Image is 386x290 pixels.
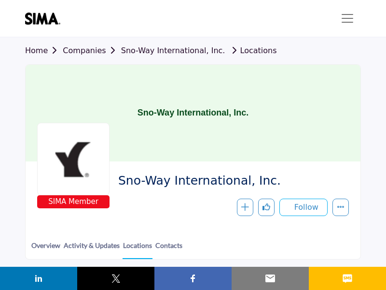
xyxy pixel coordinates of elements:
[121,46,225,55] a: Sno-Way International, Inc.
[123,240,152,259] a: Locations
[258,199,275,216] button: Like
[264,273,276,284] img: email sharing button
[334,9,361,28] button: Toggle navigation
[63,240,120,258] a: Activity & Updates
[63,46,121,55] a: Companies
[31,240,61,258] a: Overview
[25,13,65,25] img: site Logo
[110,273,122,284] img: twitter sharing button
[138,65,248,161] h1: Sno-Way International, Inc.
[342,273,353,284] img: sms sharing button
[25,46,63,55] a: Home
[155,240,183,258] a: Contacts
[39,196,108,207] span: SIMA Member
[279,199,328,216] button: Follow
[187,273,199,284] img: facebook sharing button
[332,199,349,216] button: More details
[33,273,44,284] img: linkedin sharing button
[228,46,277,55] a: Locations
[118,173,342,189] span: Sno-Way International, Inc.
